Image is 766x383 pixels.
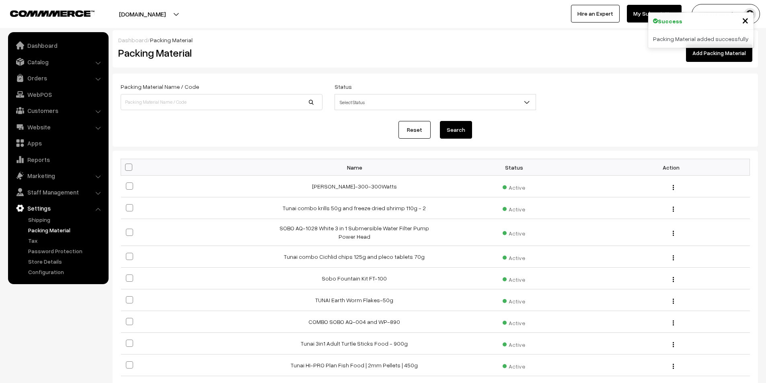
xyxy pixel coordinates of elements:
[308,318,400,325] a: COMBO SOBO AQ-004 and WP-890
[503,252,525,262] span: Active
[627,5,682,23] a: My Subscription
[26,257,106,266] a: Store Details
[121,94,322,110] input: Packing Material Name / Code
[26,236,106,245] a: Tax
[278,159,435,176] th: Name
[26,268,106,276] a: Configuration
[118,36,752,44] div: /
[673,255,674,260] img: Menu
[503,181,525,192] span: Active
[742,14,749,26] button: Close
[315,297,393,303] a: TUNAI Earth Worm Flakes-50g
[118,37,148,43] a: Dashboard
[10,136,106,150] a: Apps
[279,225,429,240] a: SOBO AQ-1028 White 3 in 1 Submersible Water Filter Pump Power Head
[503,338,525,349] span: Active
[10,168,106,183] a: Marketing
[503,317,525,327] span: Active
[26,247,106,255] a: Password Protection
[503,203,525,213] span: Active
[335,94,536,110] span: Select Status
[742,12,749,27] span: ×
[686,44,752,62] a: Add Packing Material
[283,205,426,211] a: Tunai combo krills 50g and freeze dried shrimp 110g - 2
[658,17,682,25] strong: Success
[673,185,674,190] img: Menu
[673,342,674,347] img: Menu
[673,299,674,304] img: Menu
[673,231,674,236] img: Menu
[312,183,397,190] a: [PERSON_NAME]-300-300Watts
[10,38,106,53] a: Dashboard
[10,87,106,102] a: WebPOS
[10,103,106,118] a: Customers
[503,295,525,305] span: Active
[10,55,106,69] a: Catalog
[571,5,620,23] a: Hire an Expert
[301,340,408,347] a: Tunai 3in1 Adult Turtle Sticks Food - 900g
[744,8,756,20] img: user
[10,8,80,18] a: COMMMERCE
[150,37,193,43] span: Packing Material
[673,364,674,369] img: Menu
[673,277,674,282] img: Menu
[10,152,106,167] a: Reports
[593,159,750,176] th: Action
[398,121,431,139] a: Reset
[10,185,106,199] a: Staff Management
[121,82,199,91] label: Packing Material Name / Code
[648,30,754,48] div: Packing Material added successfully
[322,275,387,282] a: Sobo Fountain Kit FT-100
[91,4,194,24] button: [DOMAIN_NAME]
[440,121,472,139] button: Search
[503,227,525,238] span: Active
[10,120,106,134] a: Website
[503,360,525,371] span: Active
[673,207,674,212] img: Menu
[10,201,106,215] a: Settings
[435,159,593,176] th: Status
[26,215,106,224] a: Shipping
[335,82,352,91] label: Status
[673,320,674,326] img: Menu
[10,71,106,85] a: Orders
[335,95,536,109] span: Select Status
[503,273,525,284] span: Active
[10,10,94,16] img: COMMMERCE
[692,4,760,24] button: Tunai Love for…
[291,362,418,369] a: Tunai HI-PRO Plan Fish Food | 2mm Pellets | 450g
[26,226,106,234] a: Packing Material
[118,47,429,59] h2: Packing Material
[284,253,425,260] a: Tunai combo Cichlid chips 125g and pleco tablets 70g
